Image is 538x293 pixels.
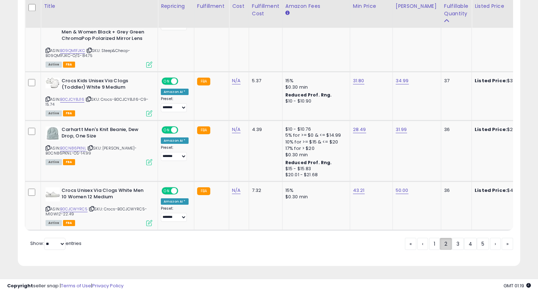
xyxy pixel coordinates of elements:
b: Reduced Prof. Rng. [285,159,332,166]
a: B0CJCWYRC5 [60,206,88,212]
div: 15% [285,78,344,84]
a: 4 [464,238,477,250]
div: $0.30 min [285,194,344,200]
div: 36 [444,187,466,194]
a: 34.99 [396,77,409,84]
div: $0.30 min [285,152,344,158]
span: FBA [63,110,75,116]
div: $29.98 [475,126,534,133]
a: N/A [232,126,241,133]
div: $0.30 min [285,84,344,90]
div: [PERSON_NAME] [396,2,438,10]
a: N/A [232,187,241,194]
a: B0CJCY8J16 [60,96,84,103]
div: 7.32 [252,187,277,194]
b: Crocs Kids Unisex Via Clogs (Toddler) White 9 Medium [62,78,148,93]
a: Privacy Policy [92,282,123,289]
div: 17% for > $20 [285,145,344,152]
a: 1 [429,238,440,250]
div: $31.80 [475,78,534,84]
div: ASIN: [46,187,152,225]
div: Repricing [161,2,191,10]
span: All listings currently available for purchase on Amazon [46,159,62,165]
span: | SKU: [PERSON_NAME]-B0CN86PKNL-OS-14.99 [46,145,137,156]
span: All listings currently available for purchase on Amazon [46,62,62,68]
div: Fulfillable Quantity [444,2,469,17]
div: Amazon AI * [161,137,189,144]
a: 28.49 [353,126,366,133]
a: 2 [440,238,452,250]
b: Listed Price: [475,77,507,84]
div: Cost [232,2,246,10]
b: Listed Price: [475,187,507,194]
div: Preset: [161,96,189,113]
span: | SKU: Crocs-B0CJCY8J16-C9-15.74 [46,96,149,107]
a: 43.21 [353,187,365,194]
small: FBA [197,187,210,195]
a: N/A [232,77,241,84]
div: Min Price [353,2,390,10]
a: B0CN86PKNL [60,145,86,151]
div: Listed Price [475,2,536,10]
span: FBA [63,62,75,68]
img: 51U5sIa1lRL._SL40_.jpg [46,126,60,141]
img: 21n4JY9Tk3L._SL40_.jpg [46,187,60,202]
div: 36 [444,126,466,133]
small: FBA [197,78,210,85]
span: ON [162,188,171,194]
a: 3 [452,238,464,250]
span: All listings currently available for purchase on Amazon [46,110,62,116]
a: Terms of Use [61,282,91,289]
div: Amazon AI * [161,198,189,205]
span: 2025-10-13 01:19 GMT [503,282,531,289]
div: $10 - $10.90 [285,98,344,104]
span: FBA [63,220,75,226]
span: All listings currently available for purchase on Amazon [46,220,62,226]
div: $10 - $10.76 [285,126,344,132]
b: Reduced Prof. Rng. [285,92,332,98]
div: Amazon Fees [285,2,347,10]
b: Carhartt Men's Knit Beanie, Dew Drop, One Size [62,126,148,141]
b: Listed Price: [475,126,507,133]
img: 31+hu2F9HPL._SL40_.jpg [46,78,60,88]
span: ON [162,127,171,133]
a: 31.80 [353,77,364,84]
b: Crocs Unisex Via Clogs White Men 10 Women 12 Medium [62,187,148,202]
div: $20.01 - $21.68 [285,172,344,178]
span: ‹ [422,240,423,247]
div: ASIN: [46,126,152,164]
div: 4.39 [252,126,277,133]
div: Fulfillment [197,2,226,10]
a: 50.00 [396,187,408,194]
div: ASIN: [46,78,152,116]
div: 5.37 [252,78,277,84]
span: | SKU: Crocs-B0CJCWYRC5-M10W12-22.49 [46,206,147,217]
span: « [410,240,412,247]
div: Fulfillment Cost [252,2,279,17]
div: Title [44,2,155,10]
a: B09QM1FJKC [60,48,85,54]
span: Show: entries [30,240,81,247]
div: 37 [444,78,466,84]
span: OFF [177,127,189,133]
a: 5 [477,238,489,250]
div: 15% [285,187,344,194]
div: $43.21 [475,187,534,194]
span: OFF [177,78,189,84]
div: Preset: [161,145,189,161]
div: Preset: [161,206,189,222]
span: FBA [63,159,75,165]
span: › [495,240,496,247]
span: » [506,240,508,247]
strong: Copyright [7,282,33,289]
div: $15 - $15.83 [285,166,344,172]
div: seller snap | | [7,283,123,289]
span: OFF [177,188,189,194]
div: Amazon AI * [161,89,189,95]
a: 31.99 [396,126,407,133]
small: FBA [197,126,210,134]
span: | SKU: Steep&Cheap-B09QM1FJKC-O/S-84.75 [46,48,130,58]
div: 5% for >= $0 & <= $14.99 [285,132,344,138]
small: Amazon Fees. [285,10,290,16]
span: ON [162,78,171,84]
